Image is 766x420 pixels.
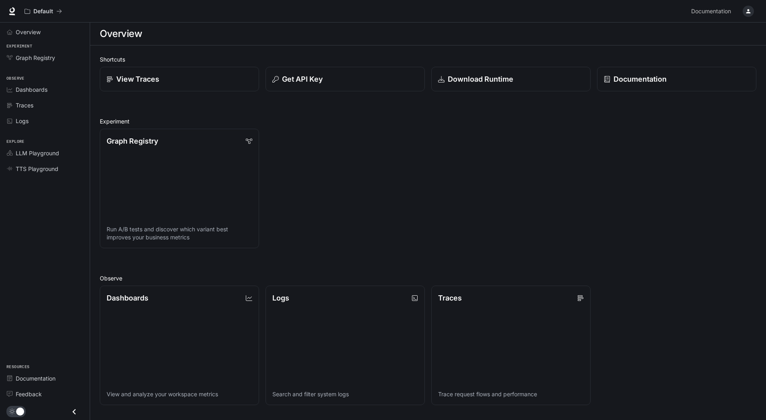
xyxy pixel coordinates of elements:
[3,98,86,112] a: Traces
[272,390,418,398] p: Search and filter system logs
[16,407,24,416] span: Dark mode toggle
[16,390,42,398] span: Feedback
[16,54,55,62] span: Graph Registry
[65,404,83,420] button: Close drawer
[282,74,323,84] p: Get API Key
[100,55,756,64] h2: Shortcuts
[16,165,58,173] span: TTS Playground
[100,117,756,126] h2: Experiment
[431,286,591,405] a: TracesTrace request flows and performance
[266,286,425,405] a: LogsSearch and filter system logs
[438,390,584,398] p: Trace request flows and performance
[100,286,259,405] a: DashboardsView and analyze your workspace metrics
[100,67,259,91] a: View Traces
[3,82,86,97] a: Dashboards
[33,8,53,15] p: Default
[688,3,737,19] a: Documentation
[16,117,29,125] span: Logs
[691,6,731,16] span: Documentation
[3,51,86,65] a: Graph Registry
[614,74,667,84] p: Documentation
[107,292,148,303] p: Dashboards
[16,85,47,94] span: Dashboards
[16,101,33,109] span: Traces
[100,274,756,282] h2: Observe
[448,74,513,84] p: Download Runtime
[16,374,56,383] span: Documentation
[438,292,462,303] p: Traces
[431,67,591,91] a: Download Runtime
[100,26,142,42] h1: Overview
[3,146,86,160] a: LLM Playground
[266,67,425,91] button: Get API Key
[107,390,252,398] p: View and analyze your workspace metrics
[16,149,59,157] span: LLM Playground
[3,162,86,176] a: TTS Playground
[16,28,41,36] span: Overview
[21,3,66,19] button: All workspaces
[3,114,86,128] a: Logs
[272,292,289,303] p: Logs
[3,387,86,401] a: Feedback
[3,371,86,385] a: Documentation
[3,25,86,39] a: Overview
[116,74,159,84] p: View Traces
[100,129,259,248] a: Graph RegistryRun A/B tests and discover which variant best improves your business metrics
[107,136,158,146] p: Graph Registry
[107,225,252,241] p: Run A/B tests and discover which variant best improves your business metrics
[597,67,756,91] a: Documentation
